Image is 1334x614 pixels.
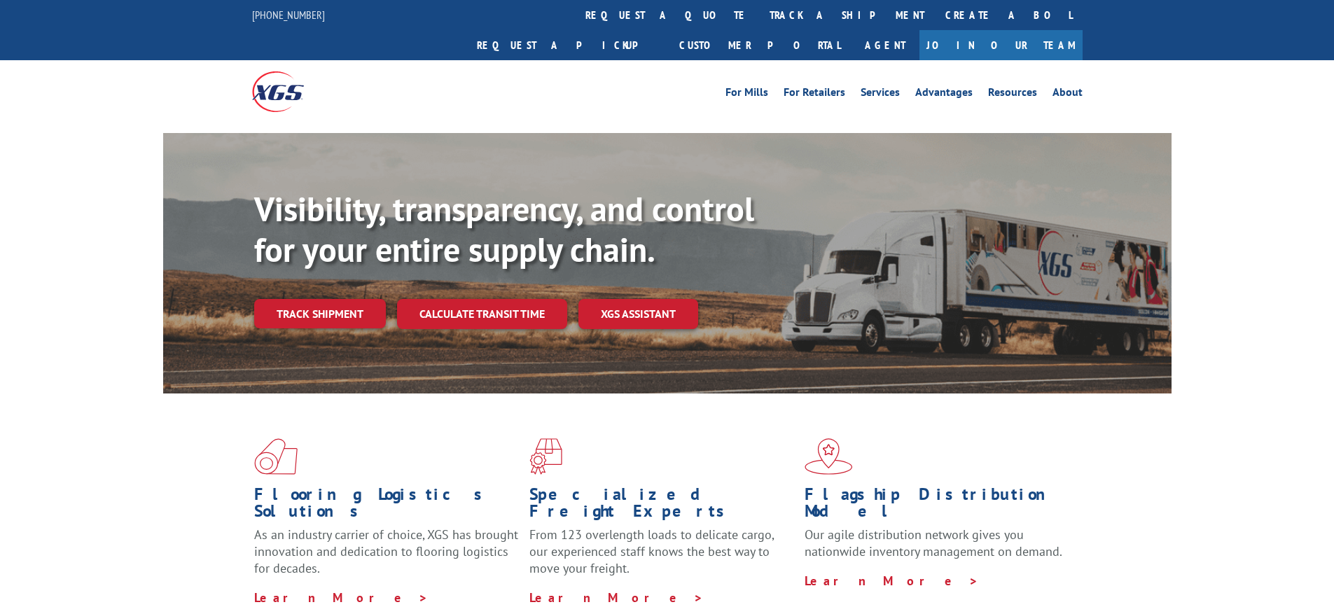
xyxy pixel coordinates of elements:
[254,589,429,606] a: Learn More >
[805,486,1069,526] h1: Flagship Distribution Model
[254,438,298,475] img: xgs-icon-total-supply-chain-intelligence-red
[861,87,900,102] a: Services
[988,87,1037,102] a: Resources
[252,8,325,22] a: [PHONE_NUMBER]
[466,30,669,60] a: Request a pickup
[578,299,698,329] a: XGS ASSISTANT
[254,299,386,328] a: Track shipment
[254,526,518,576] span: As an industry carrier of choice, XGS has brought innovation and dedication to flooring logistics...
[784,87,845,102] a: For Retailers
[397,299,567,329] a: Calculate transit time
[851,30,919,60] a: Agent
[805,438,853,475] img: xgs-icon-flagship-distribution-model-red
[529,589,704,606] a: Learn More >
[529,486,794,526] h1: Specialized Freight Experts
[805,573,979,589] a: Learn More >
[254,187,754,271] b: Visibility, transparency, and control for your entire supply chain.
[725,87,768,102] a: For Mills
[529,438,562,475] img: xgs-icon-focused-on-flooring-red
[254,486,519,526] h1: Flooring Logistics Solutions
[915,87,973,102] a: Advantages
[529,526,794,589] p: From 123 overlength loads to delicate cargo, our experienced staff knows the best way to move you...
[805,526,1062,559] span: Our agile distribution network gives you nationwide inventory management on demand.
[1052,87,1083,102] a: About
[669,30,851,60] a: Customer Portal
[919,30,1083,60] a: Join Our Team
